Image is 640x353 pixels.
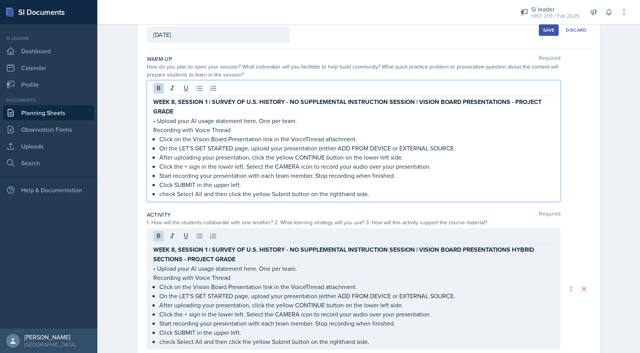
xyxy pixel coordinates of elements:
[153,125,554,134] p: Recording with Voice Thread
[3,60,94,75] a: Calendar
[159,337,554,346] p: check Select All and then click the yellow Submit button on the righthand side.
[153,245,535,264] strong: WEEK 8, SESSION 1 | SURVEY OF U.S. HISTORY - NO SUPPLEMENTAL INSTRUCTION SESSION | VISION BOARD P...
[159,300,554,310] p: After uploading your presentation, click the yellow CONTINUE button on the lower left side.
[3,97,94,104] div: Documents
[539,211,561,219] span: Required
[3,105,94,120] a: Planning Sheets
[531,5,579,14] div: Si leader
[147,219,561,227] div: 1. How will the students collaborate with one another? 2. What learning strategy will you use? 3....
[159,282,554,291] p: Click on the Vision Board Presentation link in the VoiceThread attachment.
[159,134,554,144] p: Click on the Vision Board Presentation link in the VoiceThread attachment.
[159,310,554,319] p: Click the + sign in the lower left. Select the CAMERA icon to record your audio over your present...
[153,97,543,116] strong: WEEK 8, SESSION 1 | SURVEY OF U.S. HISTORY - NO SUPPLEMENTAL INSTRUCTION SESSION | VISION BOARD P...
[3,35,94,42] div: Si leader
[159,189,554,198] p: check Select All and then click the yellow Submit button on the righthand side.
[153,264,554,273] p: • Upload your Al usage statement here. One per team.
[159,162,554,171] p: Click the + sign in the lower left. Select the CAMERA icon to record your audio over your present...
[3,182,94,198] div: Help & Documentation
[539,24,559,36] button: Save
[566,27,586,33] div: Discard
[159,144,554,153] p: On the LET'S GET STARTED page, upload your presentation (either ADD FROM DEVICE or EXTERNAL SOURCE.
[3,77,94,92] a: Profile
[3,43,94,59] a: Dashboard
[147,211,171,219] label: Activity
[3,139,94,154] a: Uploads
[159,171,554,180] p: Start recording your presentation with each team member. Stop recording when finished.
[147,55,172,63] label: Warm-Up
[153,273,554,282] p: Recording with Voice Thread
[24,333,76,341] div: [PERSON_NAME]
[159,319,554,328] p: Start recording your presentation with each team member. Stop recording when finished.
[543,27,554,33] div: Save
[153,116,554,125] p: • Upload your Al usage statement here. One per team.
[562,24,591,36] button: Discard
[3,155,94,171] a: Search
[159,180,554,189] p: Click SUBMIT in the upper left.
[159,328,554,337] p: Click SUBMIT in the upper left.
[159,291,554,300] p: On the LET'S GET STARTED page, upload your presentation (either ADD FROM DEVICE or EXTERNAL SOURCE.
[531,12,579,20] div: HIST 2111 / Fall 2025
[147,63,561,79] div: How do you plan to open your session? What icebreaker will you facilitate to help build community...
[159,153,554,162] p: After uploading your presentation, click the yellow CONTINUE button on the lower left side.
[539,55,561,63] span: Required
[3,122,94,137] a: Observation Forms
[24,341,76,348] div: [GEOGRAPHIC_DATA]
